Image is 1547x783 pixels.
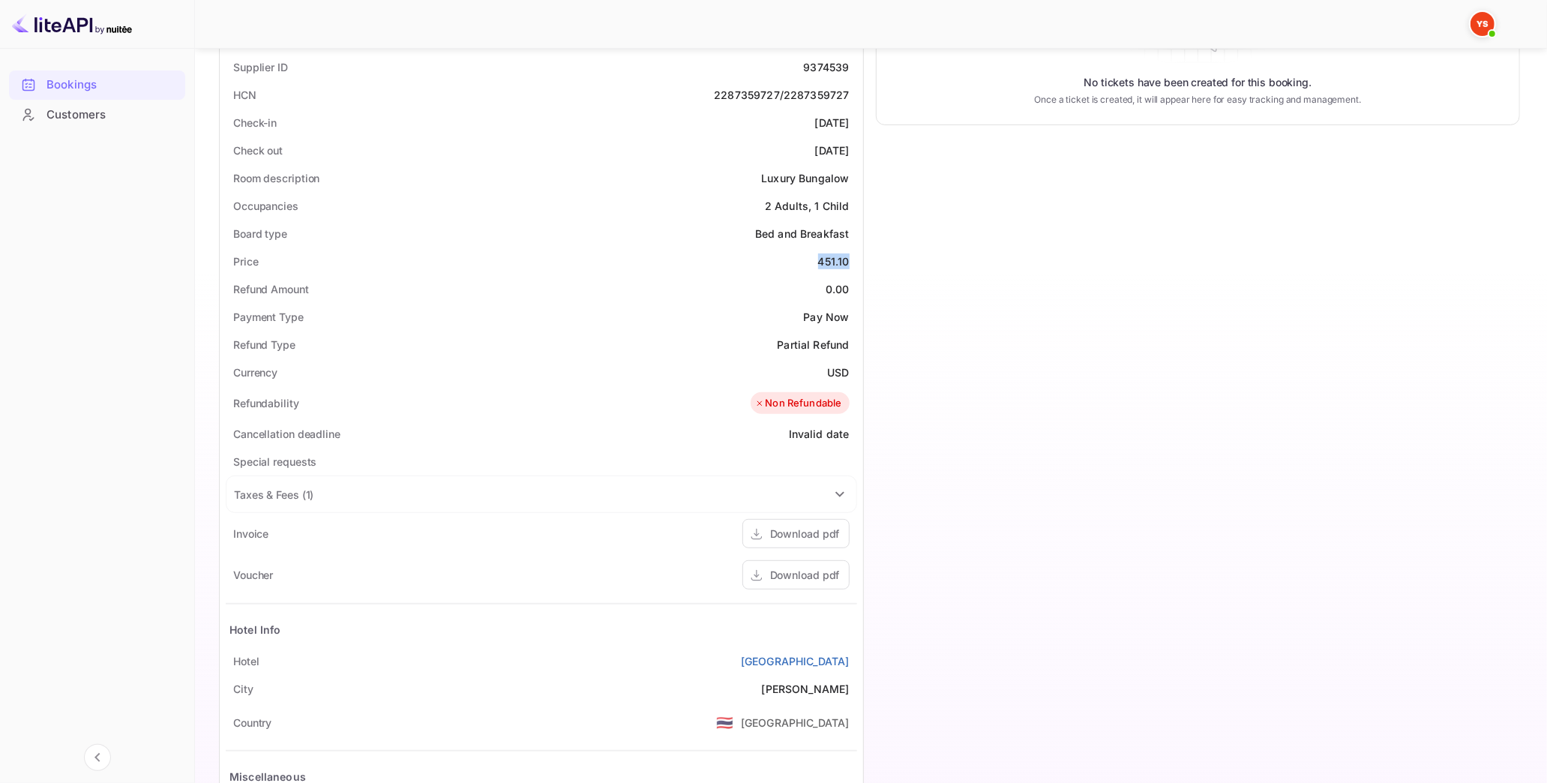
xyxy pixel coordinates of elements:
div: [DATE] [815,115,850,130]
ya-tr-span: 1 [306,488,310,501]
ya-tr-span: Price [233,255,259,268]
ya-tr-span: Currency [233,366,277,379]
ya-tr-span: Miscellaneous [229,770,306,783]
ya-tr-span: Board type [233,227,287,240]
ya-tr-span: Pay Now [803,310,849,323]
ya-tr-span: Voucher [233,568,273,581]
div: 2287359727/2287359727 [714,87,849,103]
ya-tr-span: Room description [233,172,319,184]
ya-tr-span: Cancellation deadline [233,427,340,440]
ya-tr-span: Refundability [233,397,299,409]
img: LiteAPI logo [12,12,132,36]
ya-tr-span: Bed and Breakfast [755,227,850,240]
ya-tr-span: Hotel Info [229,623,281,636]
ya-tr-span: Occupancies [233,199,298,212]
div: [DATE] [815,142,850,158]
ya-tr-span: Once a ticket is created, it will appear here for easy tracking and management. [1034,93,1361,106]
ya-tr-span: Partial Refund [777,338,849,351]
ya-tr-span: No tickets have been created for this booking. [1084,75,1312,90]
ya-tr-span: Check-in [233,116,277,129]
div: 0.00 [826,281,850,297]
ya-tr-span: Taxes & Fees ( [234,488,306,501]
ya-tr-span: 2 Adults, 1 Child [765,199,850,212]
ya-tr-span: Special requests [233,455,316,468]
div: Taxes & Fees (1) [226,476,856,512]
ya-tr-span: Bookings [46,76,97,94]
ya-tr-span: Download pdf [770,568,840,581]
div: 451.10 [818,253,850,269]
ya-tr-span: USD [827,366,849,379]
ya-tr-span: [GEOGRAPHIC_DATA] [741,655,850,667]
ya-tr-span: Customers [46,106,106,124]
img: Yandex Support [1471,12,1495,36]
div: 9374539 [803,59,849,75]
div: Customers [9,100,185,130]
ya-tr-span: Payment Type [233,310,304,323]
a: Bookings [9,70,185,98]
ya-tr-span: Non Refundable [765,396,841,411]
ya-tr-span: Supplier ID [233,61,288,73]
div: Bookings [9,70,185,100]
ya-tr-span: Check out [233,144,283,157]
a: [GEOGRAPHIC_DATA] [741,653,850,669]
ya-tr-span: Download pdf [770,527,840,540]
ya-tr-span: Invalid date [789,427,850,440]
span: United States [716,709,733,736]
ya-tr-span: Invoice [233,527,268,540]
ya-tr-span: [PERSON_NAME] [762,682,850,695]
ya-tr-span: ) [310,488,314,501]
button: Collapse navigation [84,744,111,771]
ya-tr-span: Country [233,716,271,729]
ya-tr-span: City [233,682,253,695]
ya-tr-span: Hotel [233,655,259,667]
ya-tr-span: [GEOGRAPHIC_DATA] [741,716,850,729]
ya-tr-span: 🇹🇭 [716,714,733,730]
a: Customers [9,100,185,128]
ya-tr-span: Refund Amount [233,283,309,295]
ya-tr-span: Luxury Bungalow [761,172,849,184]
ya-tr-span: HCN [233,88,256,101]
ya-tr-span: Refund Type [233,338,295,351]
